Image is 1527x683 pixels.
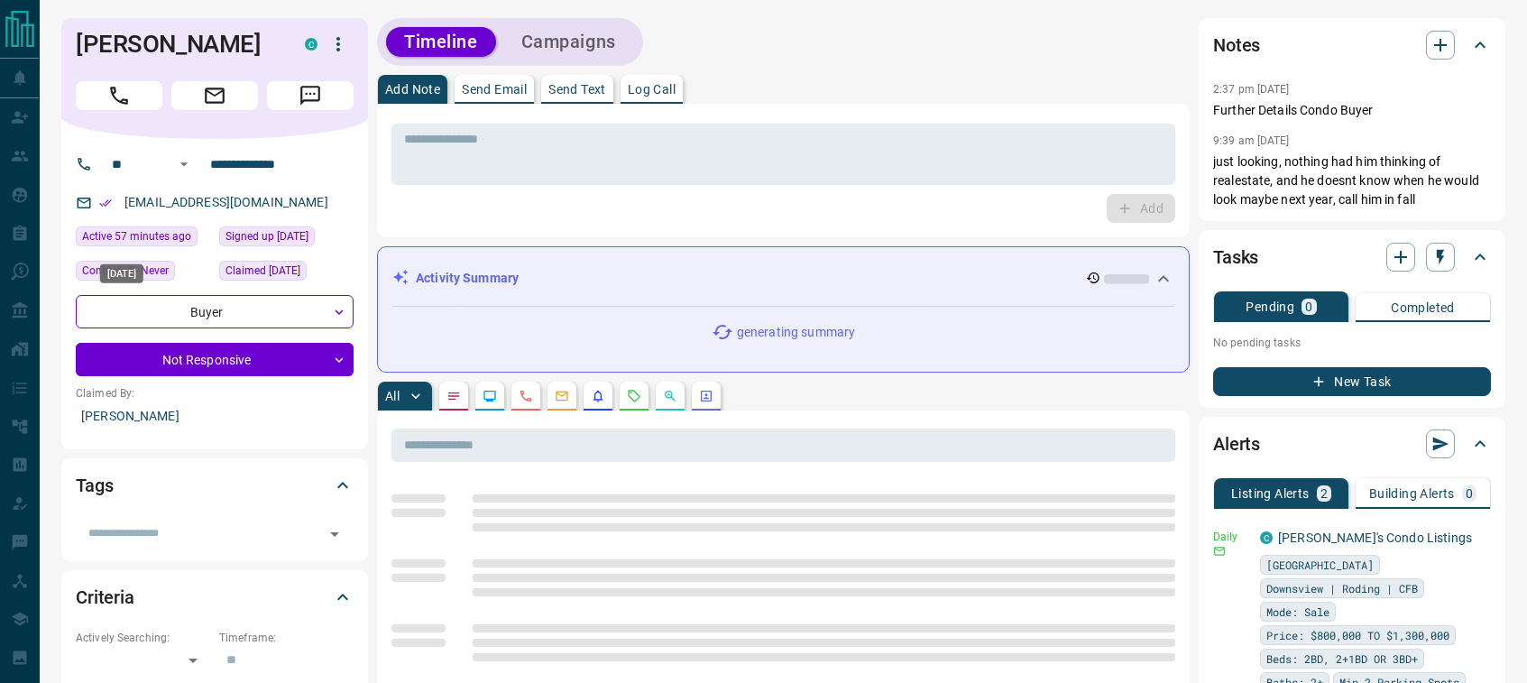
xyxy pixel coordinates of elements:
[76,295,354,328] div: Buyer
[82,262,169,280] span: Contacted - Never
[446,389,461,403] svg: Notes
[99,197,112,209] svg: Email Verified
[1305,300,1312,313] p: 0
[483,389,497,403] svg: Lead Browsing Activity
[1213,367,1491,396] button: New Task
[76,471,113,500] h2: Tags
[1213,83,1290,96] p: 2:37 pm [DATE]
[663,389,677,403] svg: Opportunities
[1320,487,1328,500] p: 2
[1278,531,1472,545] a: [PERSON_NAME]'s Condo Listings
[1266,626,1449,644] span: Price: $800,000 TO $1,300,000
[267,81,354,110] span: Message
[1231,487,1310,500] p: Listing Alerts
[305,38,317,51] div: condos.ca
[385,83,440,96] p: Add Note
[76,81,162,110] span: Call
[76,343,354,376] div: Not Responsive
[322,521,347,547] button: Open
[392,262,1174,295] div: Activity Summary
[76,30,278,59] h1: [PERSON_NAME]
[627,389,641,403] svg: Requests
[1213,23,1491,67] div: Notes
[1213,235,1491,279] div: Tasks
[225,227,308,245] span: Signed up [DATE]
[1246,300,1294,313] p: Pending
[416,269,519,288] p: Activity Summary
[1213,134,1290,147] p: 9:39 am [DATE]
[219,261,354,286] div: Tue Aug 27 2024
[462,83,527,96] p: Send Email
[1266,603,1329,621] span: Mode: Sale
[1213,545,1226,558] svg: Email
[76,630,210,646] p: Actively Searching:
[591,389,605,403] svg: Listing Alerts
[100,264,143,283] div: [DATE]
[219,630,354,646] p: Timeframe:
[1213,329,1491,356] p: No pending tasks
[76,464,354,507] div: Tags
[1391,301,1455,314] p: Completed
[219,226,354,252] div: Thu Aug 22 2019
[76,226,210,252] div: Sat Sep 13 2025
[76,401,354,431] p: [PERSON_NAME]
[225,262,300,280] span: Claimed [DATE]
[519,389,533,403] svg: Calls
[555,389,569,403] svg: Emails
[76,385,354,401] p: Claimed By:
[1466,487,1473,500] p: 0
[1213,243,1258,272] h2: Tasks
[1266,579,1418,597] span: Downsview | Roding | CFB
[1266,650,1418,668] span: Beds: 2BD, 2+1BD OR 3BD+
[628,83,676,96] p: Log Call
[1260,531,1273,544] div: condos.ca
[76,583,134,612] h2: Criteria
[1213,152,1491,209] p: just looking, nothing had him thinking of realestate, and he doesnt know when he would look maybe...
[173,153,195,175] button: Open
[124,195,328,209] a: [EMAIL_ADDRESS][DOMAIN_NAME]
[699,389,713,403] svg: Agent Actions
[171,81,258,110] span: Email
[1266,556,1374,574] span: [GEOGRAPHIC_DATA]
[548,83,606,96] p: Send Text
[386,27,496,57] button: Timeline
[385,390,400,402] p: All
[76,576,354,619] div: Criteria
[82,227,191,245] span: Active 57 minutes ago
[1213,422,1491,466] div: Alerts
[1213,31,1260,60] h2: Notes
[1213,429,1260,458] h2: Alerts
[1369,487,1455,500] p: Building Alerts
[503,27,634,57] button: Campaigns
[1213,101,1491,120] p: Further Details Condo Buyer
[737,323,855,342] p: generating summary
[1213,529,1249,545] p: Daily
